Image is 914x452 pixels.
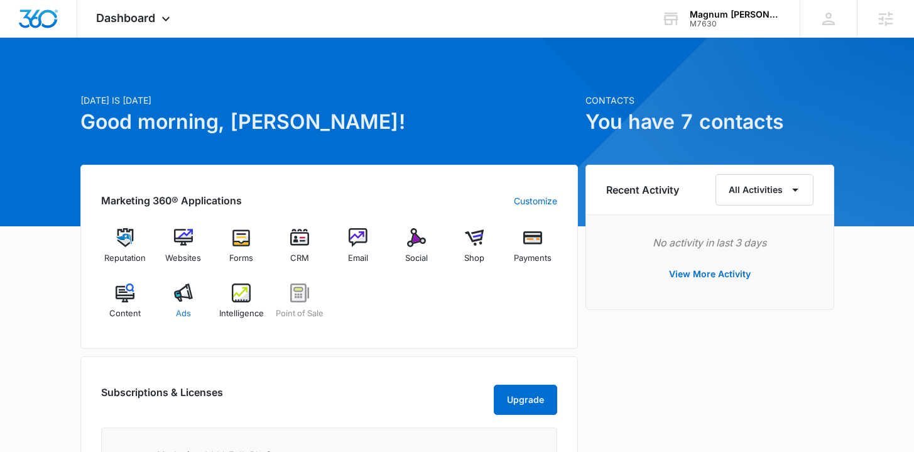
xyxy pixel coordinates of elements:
[690,9,781,19] div: account name
[606,235,813,250] p: No activity in last 3 days
[690,19,781,28] div: account id
[109,307,141,320] span: Content
[219,307,264,320] span: Intelligence
[101,228,150,273] a: Reputation
[80,94,578,107] p: [DATE] is [DATE]
[392,228,440,273] a: Social
[514,194,557,207] a: Customize
[101,193,242,208] h2: Marketing 360® Applications
[104,252,146,265] span: Reputation
[606,182,679,197] h6: Recent Activity
[585,94,834,107] p: Contacts
[450,228,499,273] a: Shop
[715,174,813,206] button: All Activities
[96,11,155,25] span: Dashboard
[656,259,763,289] button: View More Activity
[159,284,207,329] a: Ads
[276,307,324,320] span: Point of Sale
[101,385,223,410] h2: Subscriptions & Licenses
[176,307,191,320] span: Ads
[217,228,266,273] a: Forms
[290,252,309,265] span: CRM
[80,107,578,137] h1: Good morning, [PERSON_NAME]!
[334,228,383,273] a: Email
[217,284,266,329] a: Intelligence
[229,252,253,265] span: Forms
[348,252,368,265] span: Email
[494,385,557,415] button: Upgrade
[514,252,552,265] span: Payments
[509,228,557,273] a: Payments
[159,228,207,273] a: Websites
[276,228,324,273] a: CRM
[276,284,324,329] a: Point of Sale
[405,252,428,265] span: Social
[101,284,150,329] a: Content
[464,252,484,265] span: Shop
[165,252,201,265] span: Websites
[585,107,834,137] h1: You have 7 contacts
